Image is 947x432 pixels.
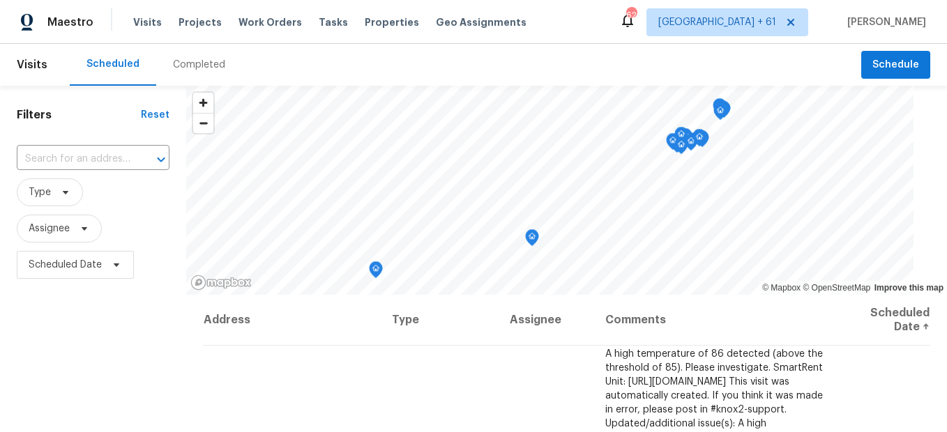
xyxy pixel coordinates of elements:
div: Map marker [715,100,729,122]
span: Projects [179,15,222,29]
h1: Filters [17,108,141,122]
span: Work Orders [238,15,302,29]
a: Improve this map [874,283,944,293]
input: Search for an address... [17,148,130,170]
span: Visits [17,49,47,80]
div: 629 [626,8,636,22]
button: Schedule [861,51,930,79]
th: Scheduled Date ↑ [838,295,930,346]
div: Scheduled [86,57,139,71]
span: Visits [133,15,162,29]
th: Comments [594,295,838,346]
div: Map marker [692,129,706,151]
button: Zoom out [193,113,213,133]
div: Map marker [369,261,383,283]
th: Address [203,295,381,346]
th: Assignee [499,295,594,346]
span: Properties [365,15,419,29]
div: Map marker [713,103,727,125]
div: Completed [173,58,225,72]
a: Mapbox [762,283,801,293]
a: OpenStreetMap [803,283,870,293]
span: Geo Assignments [436,15,526,29]
span: Tasks [319,17,348,27]
div: Map marker [692,130,706,151]
div: Map marker [674,127,688,148]
canvas: Map [186,86,914,295]
span: Maestro [47,15,93,29]
span: Schedule [872,56,919,74]
span: Scheduled Date [29,258,102,272]
div: Map marker [666,133,680,155]
span: Type [29,185,51,199]
div: Map marker [684,134,698,155]
div: Map marker [713,98,727,120]
button: Open [151,150,171,169]
span: [GEOGRAPHIC_DATA] + 61 [658,15,776,29]
span: Assignee [29,222,70,236]
div: Map marker [674,137,688,159]
a: Mapbox homepage [190,275,252,291]
div: Map marker [525,229,539,251]
button: Zoom in [193,93,213,113]
div: Reset [141,108,169,122]
th: Type [381,295,499,346]
span: Zoom out [193,114,213,133]
span: [PERSON_NAME] [842,15,926,29]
